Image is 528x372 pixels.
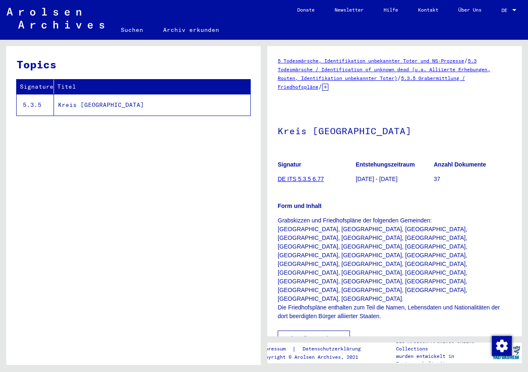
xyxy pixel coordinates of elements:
[464,57,468,64] span: /
[278,331,350,346] button: Zeige alle Metadaten
[278,58,490,81] a: 5.3 Todesmärsche / Identification of unknown dead (u.a. Alliierte Erhebungen, Routen, Identifikat...
[396,353,490,367] p: wurden entwickelt in Partnerschaft mit
[396,338,490,353] p: Die Arolsen Archives Online-Collections
[278,216,511,321] p: Grabskizzen und Friedhofspläne der folgenden Gemeinden: [GEOGRAPHIC_DATA], [GEOGRAPHIC_DATA], [GE...
[318,83,322,90] span: /
[492,336,512,356] img: Zustimmung ändern
[259,353,371,361] p: Copyright © Arolsen Archives, 2021
[278,58,464,64] a: 5 Todesmärsche, Identifikation unbekannter Toter und NS-Prozesse
[397,74,401,82] span: /
[54,94,250,116] td: Kreis [GEOGRAPHIC_DATA]
[278,176,324,182] a: DE ITS 5.3.5 6.77
[278,161,301,168] b: Signatur
[17,80,54,94] th: Signature
[501,7,511,13] span: DE
[278,203,322,209] b: Form und Inhalt
[356,161,415,168] b: Entstehungszeitraum
[153,20,229,40] a: Archiv erkunden
[17,94,54,116] td: 5.3.5
[259,345,292,353] a: Impressum
[356,175,433,184] p: [DATE] - [DATE]
[54,80,250,94] th: Titel
[296,345,371,353] a: Datenschutzerklärung
[434,175,511,184] p: 37
[278,112,511,148] h1: Kreis [GEOGRAPHIC_DATA]
[434,161,486,168] b: Anzahl Dokumente
[111,20,153,40] a: Suchen
[7,8,104,29] img: Arolsen_neg.svg
[17,56,250,72] h3: Topics
[259,345,371,353] div: |
[491,342,522,363] img: yv_logo.png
